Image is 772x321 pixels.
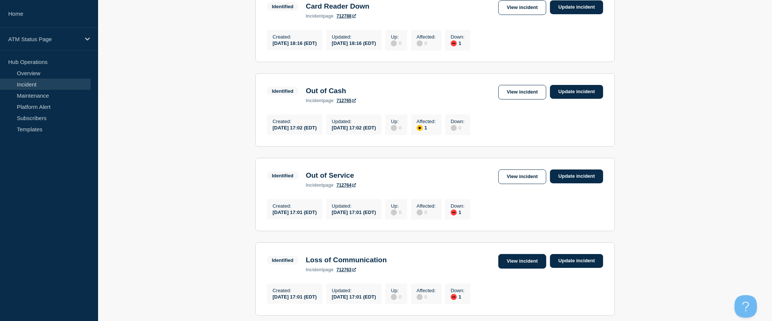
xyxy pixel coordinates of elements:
div: [DATE] 17:02 (EDT) [332,124,376,131]
div: disabled [417,210,423,215]
div: [DATE] 17:01 (EDT) [332,209,376,215]
p: page [306,98,334,103]
span: Identified [267,256,298,265]
div: disabled [391,294,397,300]
div: [DATE] 17:02 (EDT) [273,124,317,131]
span: Identified [267,2,298,11]
p: Up : [391,119,401,124]
p: Created : [273,34,317,40]
a: Update incident [550,254,603,268]
div: 1 [451,40,465,46]
a: View incident [498,0,547,15]
p: Affected : [417,203,436,209]
span: Identified [267,171,298,180]
p: Updated : [332,203,376,209]
p: Down : [451,203,465,209]
p: page [306,183,334,188]
a: 712764 [337,183,356,188]
div: [DATE] 17:01 (EDT) [273,209,317,215]
h3: Loss of Communication [306,256,387,264]
h3: Card Reader Down [306,2,370,10]
div: disabled [391,125,397,131]
h3: Out of Service [306,171,356,180]
a: 712763 [337,267,356,272]
iframe: Help Scout Beacon - Open [735,295,757,318]
div: disabled [451,125,457,131]
div: disabled [417,40,423,46]
p: page [306,13,334,19]
p: Created : [273,288,317,293]
div: 0 [391,293,401,300]
div: 1 [417,124,436,131]
div: 0 [391,40,401,46]
span: incident [306,13,323,19]
div: 1 [451,209,465,215]
a: View incident [498,169,547,184]
div: down [451,210,457,215]
div: [DATE] 18:16 (EDT) [273,40,317,46]
p: Affected : [417,119,436,124]
p: ATM Status Page [8,36,80,42]
div: 0 [417,209,436,215]
div: down [451,294,457,300]
div: 1 [451,293,465,300]
p: Up : [391,34,401,40]
div: disabled [417,294,423,300]
a: Update incident [550,169,603,183]
p: page [306,267,334,272]
div: 0 [391,209,401,215]
p: Updated : [332,288,376,293]
a: 712765 [337,98,356,103]
p: Up : [391,203,401,209]
div: disabled [391,40,397,46]
p: Down : [451,119,465,124]
p: Updated : [332,34,376,40]
p: Affected : [417,34,436,40]
a: Update incident [550,85,603,99]
div: 0 [391,124,401,131]
span: incident [306,183,323,188]
p: Affected : [417,288,436,293]
p: Created : [273,119,317,124]
div: [DATE] 17:01 (EDT) [332,293,376,300]
div: 0 [451,124,465,131]
p: Down : [451,288,465,293]
p: Up : [391,288,401,293]
h3: Out of Cash [306,87,356,95]
div: 0 [417,293,436,300]
div: affected [417,125,423,131]
p: Down : [451,34,465,40]
div: [DATE] 18:16 (EDT) [332,40,376,46]
div: down [451,40,457,46]
span: incident [306,98,323,103]
span: incident [306,267,323,272]
span: Identified [267,87,298,95]
div: [DATE] 17:01 (EDT) [273,293,317,300]
a: View incident [498,85,547,100]
div: 0 [417,40,436,46]
a: View incident [498,254,547,269]
div: disabled [391,210,397,215]
p: Created : [273,203,317,209]
p: Updated : [332,119,376,124]
a: Update incident [550,0,603,14]
a: 712788 [337,13,356,19]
